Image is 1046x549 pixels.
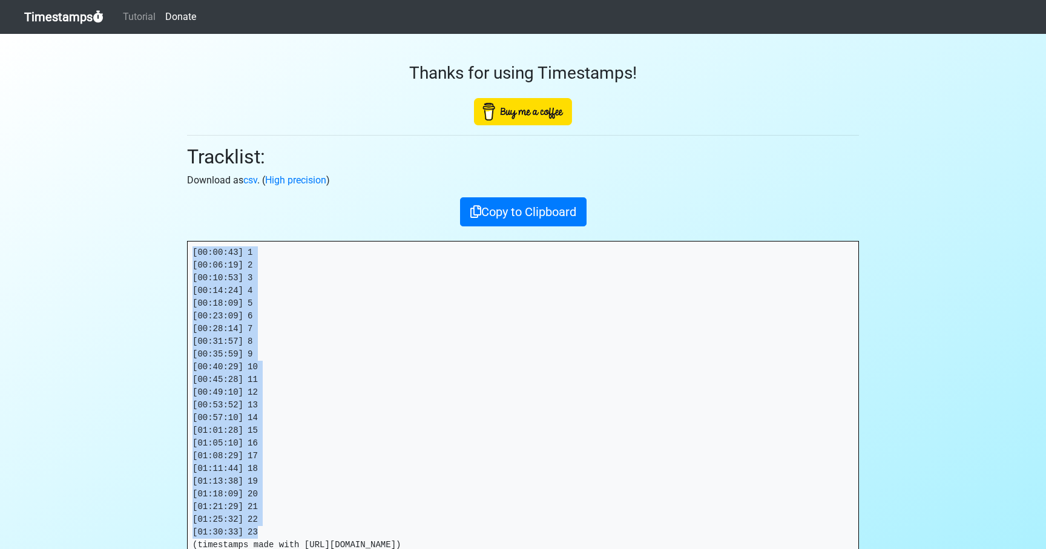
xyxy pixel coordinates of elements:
a: High precision [265,174,326,186]
button: Copy to Clipboard [460,197,587,226]
a: Donate [160,5,201,29]
h3: Thanks for using Timestamps! [187,63,859,84]
a: csv [243,174,257,186]
p: Download as . ( ) [187,173,859,188]
img: Buy Me A Coffee [474,98,572,125]
iframe: Drift Widget Chat Controller [985,488,1031,534]
a: Timestamps [24,5,104,29]
h2: Tracklist: [187,145,859,168]
a: Tutorial [118,5,160,29]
